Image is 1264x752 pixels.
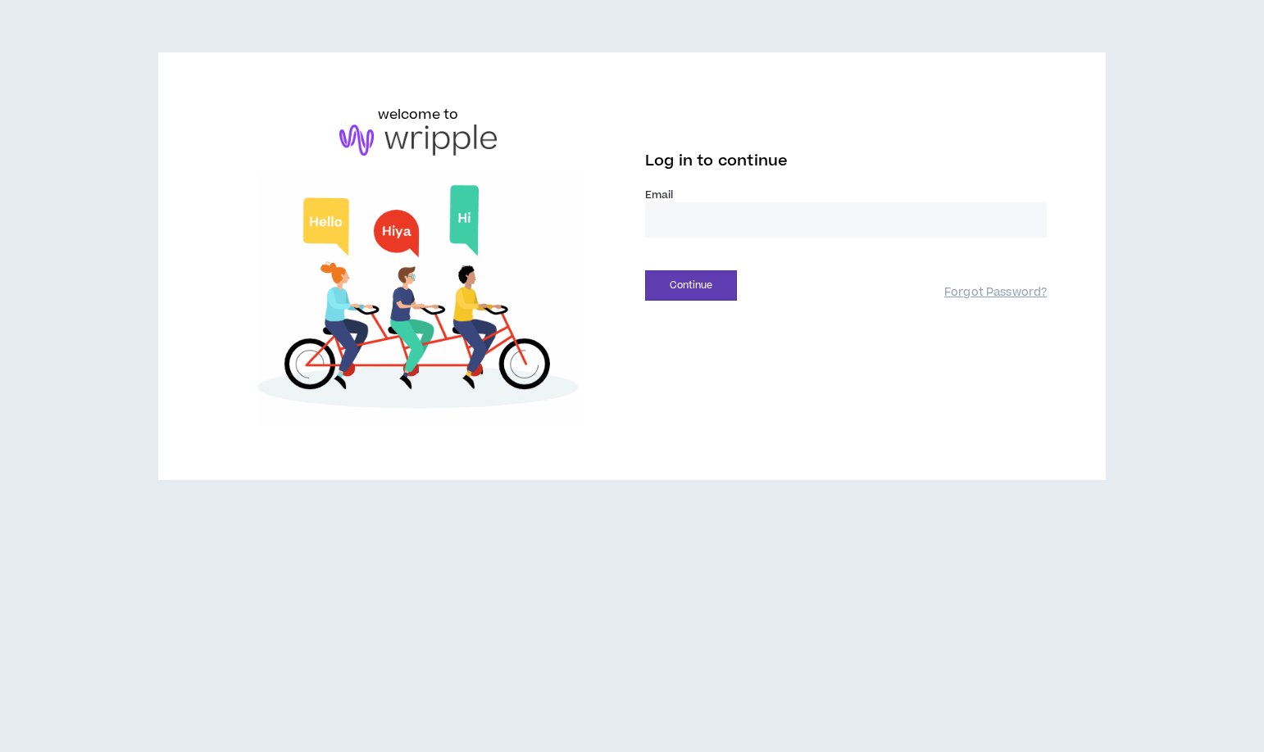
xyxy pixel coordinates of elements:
[378,105,459,125] h6: welcome to
[645,270,737,301] button: Continue
[339,125,497,156] img: logo-brand.png
[645,151,788,171] span: Log in to continue
[944,285,1047,301] a: Forgot Password?
[645,188,1047,202] label: Email
[217,172,619,428] img: Welcome to Wripple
